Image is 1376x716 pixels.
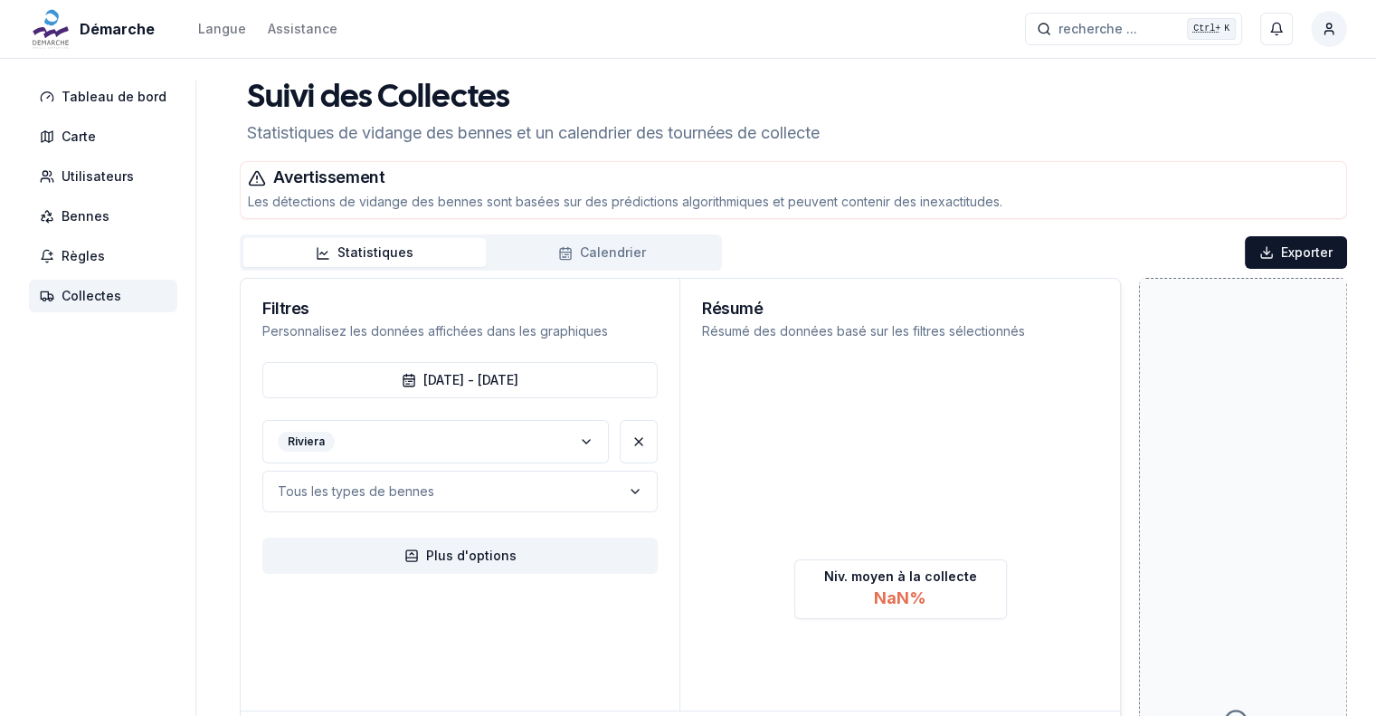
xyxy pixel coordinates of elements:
p: Personnalisez les données affichées dans les graphiques [262,322,658,340]
button: [DATE] - [DATE] [262,362,658,398]
h3: Résumé [702,301,1098,317]
span: Tableau de bord [62,88,166,106]
div: Langue [198,20,246,38]
button: Statistiques [243,238,486,267]
a: Utilisateurs [29,160,185,193]
a: Assistance [268,18,337,40]
button: Exporter [1245,236,1347,269]
span: Collectes [62,287,121,305]
button: label [262,420,609,463]
span: Règles [62,247,105,265]
h3: Filtres [262,301,658,317]
span: recherche ... [1058,20,1137,38]
div: Niv. moyen à la collecte [794,559,1007,619]
span: Bennes [62,207,109,225]
button: Plus d'options [262,538,658,574]
button: Calendrier [486,238,718,267]
button: recherche ...Ctrl+K [1025,13,1242,45]
button: Langue [198,18,246,40]
p: Résumé des données basé sur les filtres sélectionnés [702,322,1098,340]
p: Statistiques de vidange des bennes et un calendrier des tournées de collecte [247,120,820,146]
button: label [262,471,658,512]
a: Carte [29,120,185,153]
p: Tous les types de bennes [278,482,434,501]
span: Utilisateurs [62,167,134,186]
a: Démarche [29,18,162,40]
a: Collectes [29,280,185,312]
img: Démarche Logo [29,7,72,51]
div: Riviera [278,432,335,452]
span: Démarche [80,18,155,40]
a: Bennes [29,200,185,233]
div: NaN% [824,586,977,611]
h1: Suivi des Collectes [247,81,820,117]
span: Carte [62,128,96,146]
h3: Avertissement [248,169,1339,187]
a: Règles [29,240,185,272]
p: Les détections de vidange des bennes sont basées sur des prédictions algorithmiques et peuvent co... [248,193,1339,211]
a: Tableau de bord [29,81,185,113]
